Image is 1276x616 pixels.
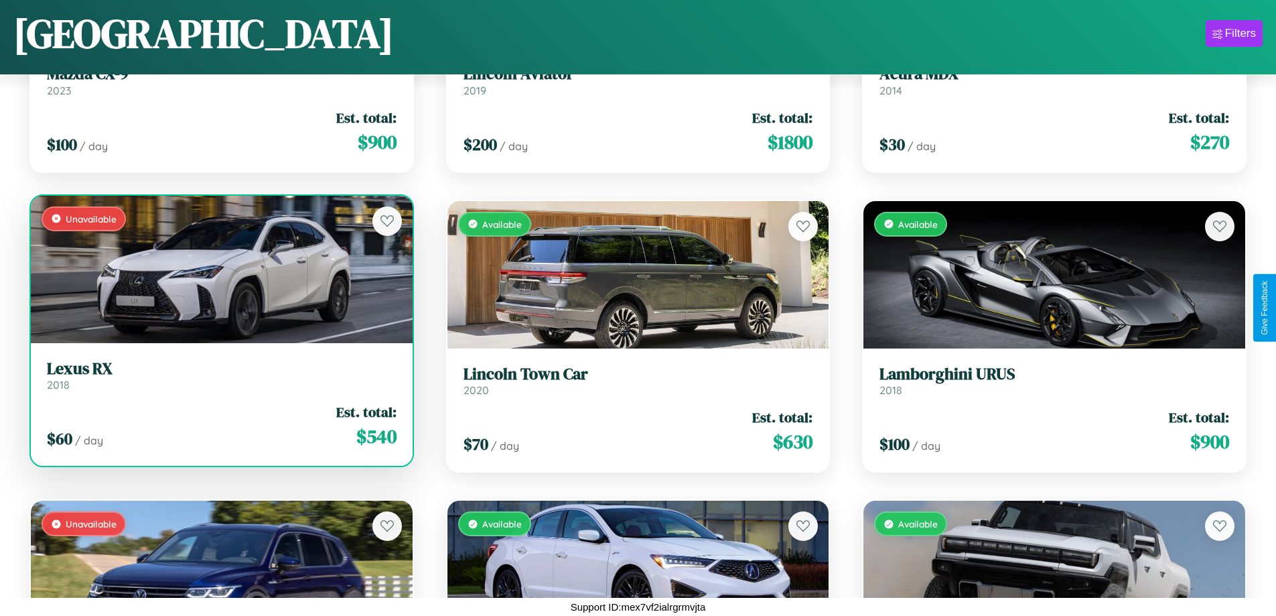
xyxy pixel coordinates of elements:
span: Est. total: [336,402,397,422]
span: / day [912,439,940,452]
span: Est. total: [336,108,397,127]
span: $ 900 [1190,428,1229,455]
span: Est. total: [1169,108,1229,127]
button: Filters [1206,20,1263,47]
span: 2014 [879,84,902,97]
a: Lamborghini URUS2018 [879,365,1229,397]
a: Lincoln Town Car2020 [464,365,813,397]
span: / day [75,434,103,447]
span: $ 30 [879,133,905,156]
span: 2023 [47,84,71,97]
span: $ 1800 [768,129,812,156]
span: $ 540 [356,423,397,450]
h3: Mazda CX-9 [47,64,397,84]
span: Available [482,219,522,230]
div: Filters [1225,27,1256,40]
span: Available [898,219,938,230]
h3: Lexus RX [47,359,397,379]
div: Give Feedback [1260,281,1269,335]
span: / day [500,139,528,153]
a: Acura MDX2014 [879,64,1229,97]
span: 2020 [464,383,489,397]
span: Unavailable [66,518,117,530]
span: $ 100 [879,433,910,455]
span: Available [898,518,938,530]
span: 2019 [464,84,486,97]
span: Est. total: [752,108,812,127]
h3: Lincoln Town Car [464,365,813,384]
a: Lincoln Aviator2019 [464,64,813,97]
h1: [GEOGRAPHIC_DATA] [13,6,394,61]
span: / day [491,439,519,452]
p: Support ID: mex7vf2ialrgrmvjta [571,598,706,616]
span: $ 200 [464,133,497,156]
span: 2018 [879,383,902,397]
span: $ 100 [47,133,77,156]
span: Est. total: [1169,408,1229,427]
a: Mazda CX-92023 [47,64,397,97]
span: $ 60 [47,428,72,450]
a: Lexus RX2018 [47,359,397,392]
h3: Lincoln Aviator [464,64,813,84]
span: $ 70 [464,433,488,455]
span: Unavailable [66,213,117,225]
span: Available [482,518,522,530]
span: 2018 [47,378,70,391]
span: $ 900 [358,129,397,156]
h3: Lamborghini URUS [879,365,1229,384]
span: / day [908,139,936,153]
span: / day [80,139,108,153]
span: $ 270 [1190,129,1229,156]
h3: Acura MDX [879,64,1229,84]
span: $ 630 [773,428,812,455]
span: Est. total: [752,408,812,427]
